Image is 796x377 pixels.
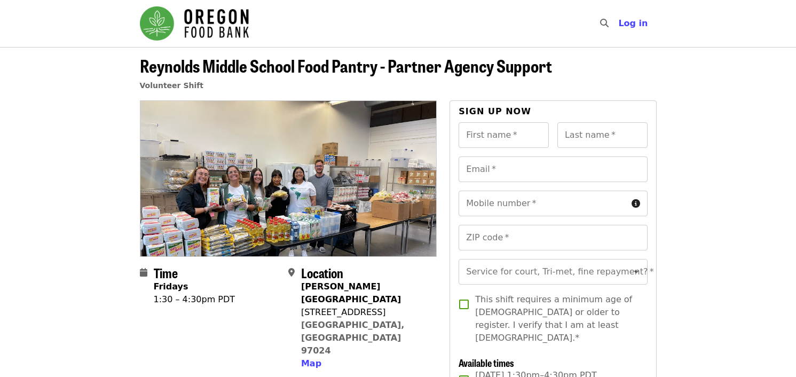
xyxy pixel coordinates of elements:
span: Sign up now [459,106,531,116]
input: ZIP code [459,225,647,250]
img: Reynolds Middle School Food Pantry - Partner Agency Support organized by Oregon Food Bank [140,101,437,256]
input: Mobile number [459,191,627,216]
input: Last name [557,122,648,148]
img: Oregon Food Bank - Home [140,6,249,41]
i: search icon [600,18,609,28]
div: 1:30 – 4:30pm PDT [154,293,235,306]
button: Open [629,264,644,279]
a: Volunteer Shift [140,81,204,90]
span: This shift requires a minimum age of [DEMOGRAPHIC_DATA] or older to register. I verify that I am ... [475,293,639,344]
span: Time [154,263,178,282]
button: Map [301,357,321,370]
strong: [PERSON_NAME][GEOGRAPHIC_DATA] [301,281,401,304]
i: map-marker-alt icon [288,268,295,278]
input: Email [459,156,647,182]
div: [STREET_ADDRESS] [301,306,428,319]
span: Reynolds Middle School Food Pantry - Partner Agency Support [140,53,552,78]
span: Map [301,358,321,368]
span: Available times [459,356,514,370]
span: Log in [618,18,648,28]
button: Log in [610,13,656,34]
input: First name [459,122,549,148]
i: calendar icon [140,268,147,278]
span: Location [301,263,343,282]
input: Search [615,11,624,36]
a: [GEOGRAPHIC_DATA], [GEOGRAPHIC_DATA] 97024 [301,320,405,356]
i: circle-info icon [632,199,640,209]
strong: Fridays [154,281,188,292]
